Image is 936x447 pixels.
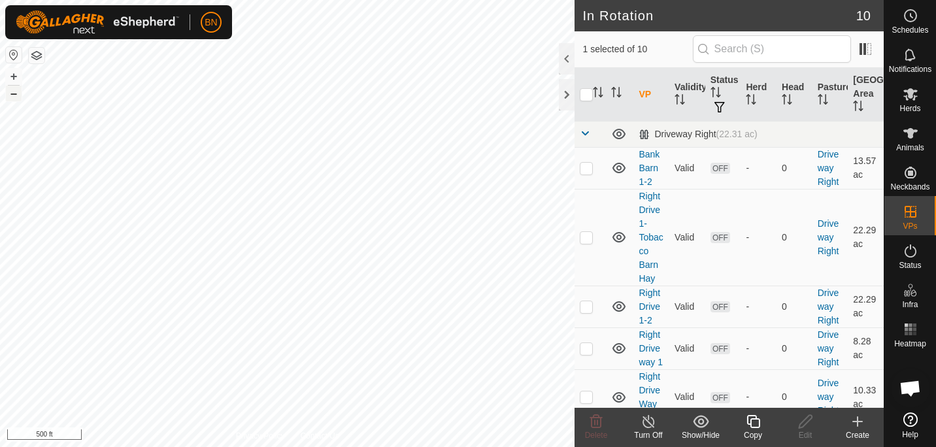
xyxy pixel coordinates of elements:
div: Turn Off [622,429,675,441]
span: OFF [710,163,730,174]
th: VP [633,68,669,122]
p-sorticon: Activate to sort [853,103,863,113]
a: Driveway Right [818,378,839,416]
th: [GEOGRAPHIC_DATA] Area [848,68,884,122]
th: Pasture [812,68,848,122]
th: Validity [669,68,705,122]
td: Valid [669,327,705,369]
td: 0 [777,369,812,425]
span: Herds [899,105,920,112]
td: Valid [669,286,705,327]
td: 22.29 ac [848,189,884,286]
a: Driveway Right [818,288,839,325]
h2: In Rotation [582,8,856,24]
p-sorticon: Activate to sort [782,96,792,107]
span: Schedules [892,26,928,34]
p-sorticon: Activate to sort [675,96,685,107]
span: Status [899,261,921,269]
td: 0 [777,286,812,327]
p-sorticon: Activate to sort [593,89,603,99]
span: OFF [710,343,730,354]
span: OFF [710,232,730,243]
span: Help [902,431,918,439]
span: 10 [856,6,871,25]
a: Right Drive way 1 [639,329,663,367]
td: 0 [777,189,812,286]
td: 22.29 ac [848,286,884,327]
div: - [746,390,771,404]
button: – [6,86,22,101]
div: - [746,231,771,244]
div: Open chat [891,369,930,408]
span: (22.31 ac) [716,129,758,139]
p-sorticon: Activate to sort [818,96,828,107]
span: 1 selected of 10 [582,42,692,56]
th: Head [777,68,812,122]
a: Driveway Right [818,329,839,367]
span: BN [205,16,217,29]
td: Valid [669,189,705,286]
span: Notifications [889,65,931,73]
div: Copy [727,429,779,441]
td: Valid [669,369,705,425]
span: Heatmap [894,340,926,348]
td: 8.28 ac [848,327,884,369]
td: Valid [669,147,705,189]
span: OFF [710,392,730,403]
div: Driveway Right [639,129,757,140]
button: Map Layers [29,48,44,63]
span: Infra [902,301,918,308]
a: Driveway Right [818,149,839,187]
div: - [746,342,771,356]
span: Animals [896,144,924,152]
td: 0 [777,147,812,189]
p-sorticon: Activate to sort [710,89,721,99]
span: Delete [585,431,608,440]
a: Help [884,407,936,444]
td: 13.57 ac [848,147,884,189]
p-sorticon: Activate to sort [611,89,622,99]
input: Search (S) [693,35,851,63]
th: Herd [741,68,777,122]
div: Edit [779,429,831,441]
p-sorticon: Activate to sort [746,96,756,107]
a: Right Drive Way 2 [639,371,660,423]
span: OFF [710,301,730,312]
span: Neckbands [890,183,929,191]
span: VPs [903,222,917,230]
button: + [6,69,22,84]
a: Privacy Policy [236,430,285,442]
a: Contact Us [300,430,339,442]
td: 10.33 ac [848,369,884,425]
a: Right Drive 1- Tobacco Barn Hay [639,191,663,284]
a: Right Drive 1-2 [639,288,660,325]
a: Bank Barn 1-2 [639,149,660,187]
img: Gallagher Logo [16,10,179,34]
div: - [746,161,771,175]
div: Show/Hide [675,429,727,441]
td: 0 [777,327,812,369]
div: Create [831,429,884,441]
button: Reset Map [6,47,22,63]
div: - [746,300,771,314]
th: Status [705,68,741,122]
a: Driveway Right [818,218,839,256]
